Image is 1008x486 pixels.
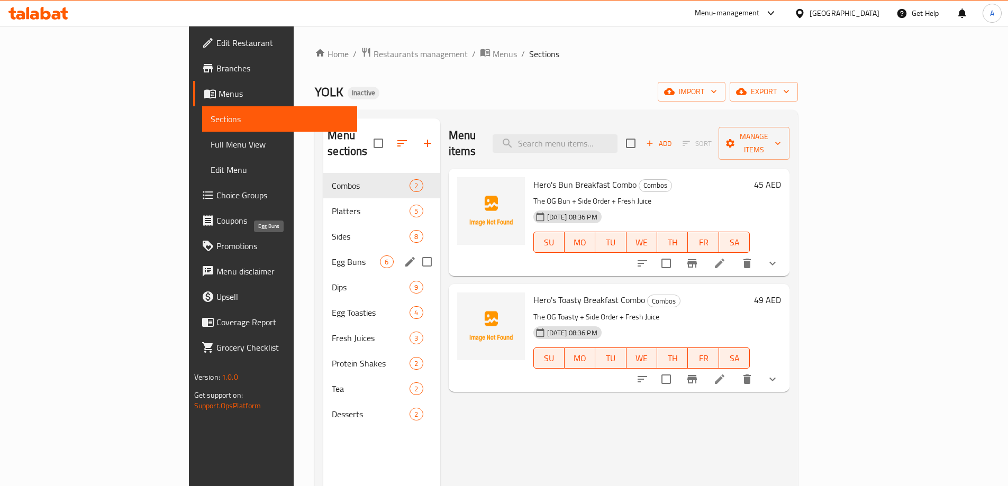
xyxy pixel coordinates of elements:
div: items [410,382,423,395]
div: Tea2 [323,376,440,401]
span: SU [538,235,560,250]
a: Menu disclaimer [193,259,357,284]
span: Sort sections [389,131,415,156]
span: Grocery Checklist [216,341,349,354]
button: MO [565,232,595,253]
span: SA [723,351,746,366]
span: Coverage Report [216,316,349,328]
span: MO [569,351,591,366]
div: Combos [639,179,672,192]
div: Dips9 [323,274,440,300]
button: edit [402,254,418,270]
span: export [738,85,789,98]
p: The OG Toasty + Side Order + Fresh Juice [533,310,750,324]
span: Select section first [676,135,719,152]
span: Edit Menu [211,163,349,176]
span: import [666,85,717,98]
img: Hero's Toasty Breakfast Combo [457,292,525,360]
button: SA [719,347,750,369]
a: Coverage Report [193,309,357,335]
span: 9 [410,282,422,292]
a: Full Menu View [202,132,357,157]
span: Hero's Toasty Breakfast Combo [533,292,645,308]
span: Egg Buns [332,255,380,268]
button: FR [688,347,719,369]
span: Fresh Juices [332,332,410,344]
span: TH [661,351,684,366]
button: TU [595,347,626,369]
span: Select to update [655,252,677,274]
span: 5 [410,206,422,216]
div: items [410,230,423,243]
a: Menus [193,81,357,106]
a: Branches [193,56,357,81]
button: MO [565,347,595,369]
div: Combos [332,179,410,192]
span: Menu disclaimer [216,265,349,278]
span: Choice Groups [216,189,349,201]
span: Tea [332,382,410,395]
span: Select section [620,132,642,154]
div: Platters [332,205,410,217]
span: 6 [380,257,393,267]
span: Add [644,137,673,150]
span: A [990,7,994,19]
a: Support.OpsPlatform [194,399,261,412]
div: Combos [647,295,680,307]
span: [DATE] 08:36 PM [543,328,602,338]
span: SU [538,351,560,366]
a: Upsell [193,284,357,309]
span: 2 [410,181,422,191]
button: delete [734,251,760,276]
span: Dips [332,281,410,294]
a: Edit menu item [713,257,726,270]
nav: breadcrumb [315,47,798,61]
span: Sides [332,230,410,243]
div: items [380,255,393,268]
span: Desserts [332,408,410,420]
a: Coupons [193,208,357,233]
span: 2 [410,384,422,394]
span: Branches [216,62,349,75]
button: show more [760,251,785,276]
div: Sides8 [323,224,440,249]
h6: 49 AED [754,292,781,307]
button: Add [642,135,676,152]
span: Add item [642,135,676,152]
div: Menu-management [695,7,760,20]
span: 8 [410,232,422,242]
button: Branch-specific-item [679,251,705,276]
button: TH [657,347,688,369]
a: Sections [202,106,357,132]
h2: Menu items [449,127,480,159]
span: Menus [219,87,349,100]
span: [DATE] 08:36 PM [543,212,602,222]
a: Restaurants management [361,47,468,61]
div: [GEOGRAPHIC_DATA] [810,7,879,19]
button: SU [533,232,565,253]
button: SU [533,347,565,369]
div: items [410,281,423,294]
div: Egg Toasties4 [323,300,440,325]
svg: Show Choices [766,373,779,386]
h6: 45 AED [754,177,781,192]
span: Sections [211,113,349,125]
button: TH [657,232,688,253]
span: Inactive [348,88,379,97]
span: Edit Restaurant [216,36,349,49]
div: Protein Shakes2 [323,351,440,376]
button: WE [626,232,657,253]
span: 1.0.0 [222,370,238,384]
button: FR [688,232,719,253]
div: Combos2 [323,173,440,198]
div: Egg Buns6edit [323,249,440,274]
span: Get support on: [194,388,243,402]
span: 3 [410,333,422,343]
span: Upsell [216,290,349,303]
div: Desserts2 [323,401,440,427]
span: Protein Shakes [332,357,410,370]
a: Menus [480,47,517,61]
